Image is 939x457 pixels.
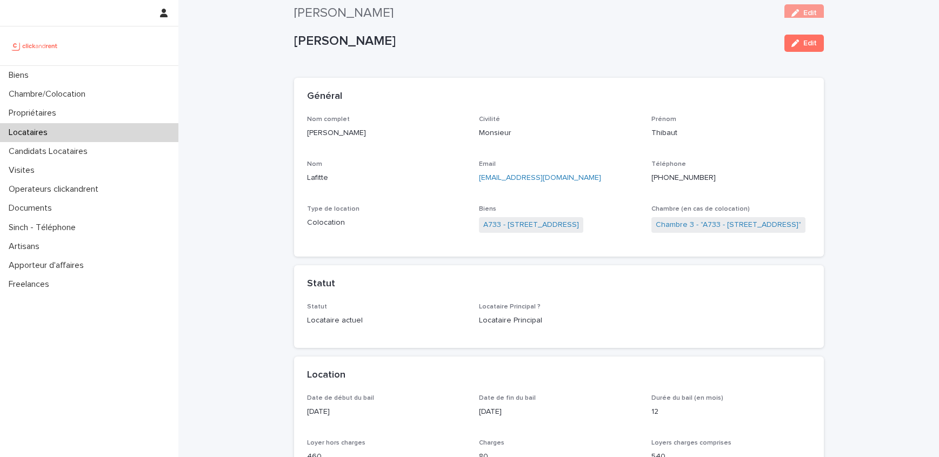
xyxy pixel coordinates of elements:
[4,223,84,233] p: Sinch - Téléphone
[784,35,824,52] button: Edit
[307,395,374,401] span: Date de début du bail
[307,161,322,167] span: Nom
[651,395,723,401] span: Durée du bail (en mois)
[803,9,817,17] span: Edit
[9,35,61,57] img: UCB0brd3T0yccxBKYDjQ
[307,315,467,326] p: Locataire actuel
[4,127,56,138] p: Locataires
[651,206,750,212] span: Chambre (en cas de colocation)
[479,406,638,418] p: [DATE]
[651,161,686,167] span: Téléphone
[651,127,811,139] p: Thibaut
[803,39,817,47] span: Edit
[479,127,638,139] p: Monsieur
[479,315,638,326] p: Locataire Principal
[4,279,58,290] p: Freelances
[4,70,37,80] p: Biens
[307,116,350,123] span: Nom complet
[4,260,92,271] p: Apporteur d'affaires
[479,304,541,310] span: Locataire Principal ?
[307,304,327,310] span: Statut
[4,89,94,99] p: Chambre/Colocation
[307,406,467,418] p: [DATE]
[656,219,801,231] a: Chambre 3 - "A733 - [STREET_ADDRESS]"
[651,174,716,182] ringoverc2c-number-84e06f14122c: [PHONE_NUMBER]
[307,172,467,184] p: Lafitte
[4,146,96,157] p: Candidats Locataires
[4,184,107,194] p: Operateurs clickandrent
[294,5,394,21] h2: [PERSON_NAME]
[651,116,676,123] span: Prénom
[479,395,536,401] span: Date de fin du bail
[479,206,496,212] span: Biens
[307,369,345,381] h2: Location
[651,174,716,182] ringoverc2c-84e06f14122c: Call with Ringover
[479,174,601,182] a: [EMAIL_ADDRESS][DOMAIN_NAME]
[307,217,467,228] p: Colocation
[651,406,811,418] p: 12
[4,165,43,176] p: Visites
[307,440,365,446] span: Loyer hors charges
[4,241,48,252] p: Artisans
[651,440,731,446] span: Loyers charges comprises
[784,4,824,22] button: Edit
[479,116,500,123] span: Civilité
[307,278,335,290] h2: Statut
[294,33,776,49] p: [PERSON_NAME]
[307,127,467,139] p: [PERSON_NAME]
[4,203,61,213] p: Documents
[307,206,359,212] span: Type de location
[479,440,504,446] span: Charges
[479,161,496,167] span: Email
[307,91,342,103] h2: Général
[483,219,579,231] a: A733 - [STREET_ADDRESS]
[4,108,65,118] p: Propriétaires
